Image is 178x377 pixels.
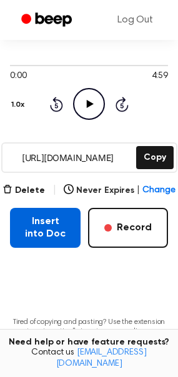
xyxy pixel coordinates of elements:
button: 1.0x [10,94,29,115]
span: 4:59 [152,70,168,83]
span: | [137,184,140,197]
button: Record [88,208,168,248]
button: Delete [2,184,45,197]
span: Change [142,184,176,197]
span: 0:00 [10,70,26,83]
a: [EMAIL_ADDRESS][DOMAIN_NAME] [56,348,147,368]
a: Beep [12,8,83,32]
p: Tired of copying and pasting? Use the extension to automatically insert your recordings. [10,318,168,336]
a: Log Out [105,5,166,35]
button: Never Expires|Change [64,184,176,197]
button: Insert into Doc [10,208,81,248]
button: Copy [136,146,174,169]
span: | [52,183,57,198]
span: Contact us [7,348,171,370]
